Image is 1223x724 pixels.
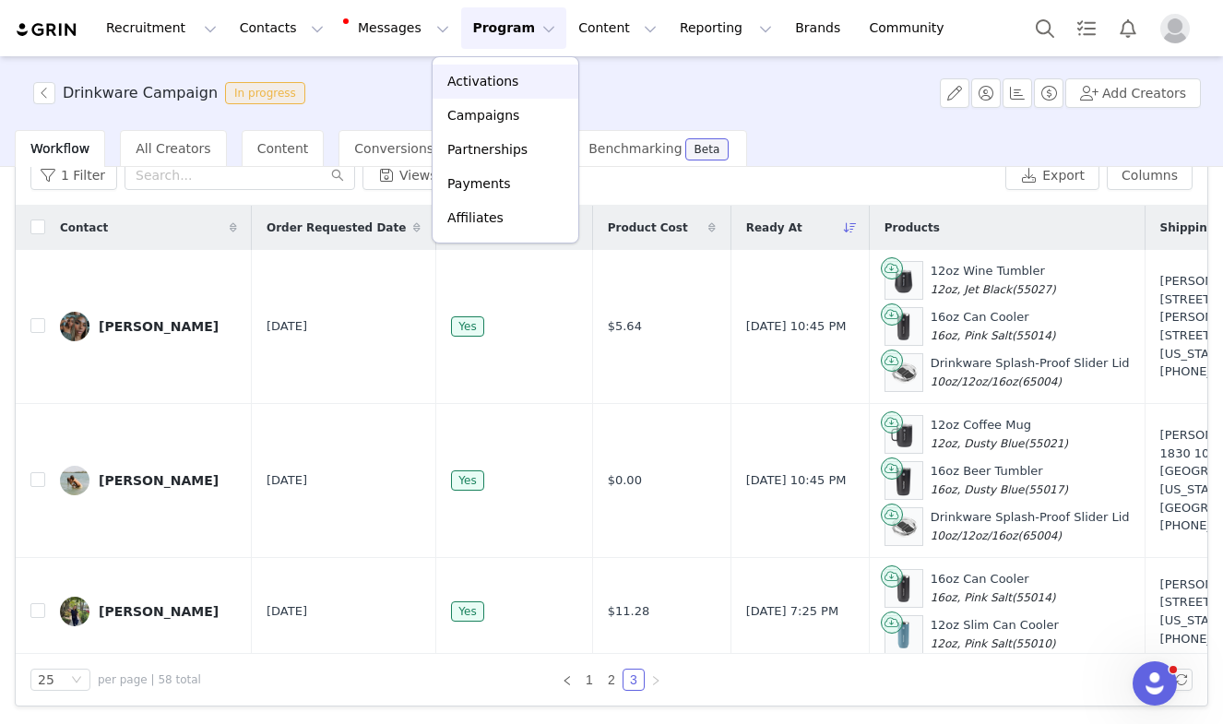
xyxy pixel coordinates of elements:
[578,669,600,691] li: 1
[623,669,645,691] li: 3
[885,616,922,653] img: Product Image
[885,508,922,545] img: Product Image
[30,160,117,190] button: 1 Filter
[60,312,89,341] img: 6009a6b1-72b4-4095-a3d7-b7c1b5527f7f.jpg
[695,144,720,155] div: Beta
[600,669,623,691] li: 2
[1160,14,1190,43] img: placeholder-profile.jpg
[931,462,1068,498] div: 16oz Beer Tumbler
[931,416,1068,452] div: 12oz Coffee Mug
[447,72,518,91] p: Activations
[331,169,344,182] i: icon: search
[60,597,89,626] img: 5a4d167f-372e-42a6-8bc8-3ff40893913a.jpg
[608,471,642,490] span: $0.00
[885,308,922,345] img: Product Image
[451,601,483,622] span: Yes
[885,570,922,607] img: Product Image
[931,262,1056,298] div: 12oz Wine Tumbler
[1133,661,1177,706] iframe: Intercom live chat
[931,375,1018,388] span: 10oz/12oz/16oz
[136,141,210,156] span: All Creators
[1065,78,1201,108] button: Add Creators
[1107,160,1193,190] button: Columns
[33,82,313,104] span: [object Object]
[608,602,650,621] span: $11.28
[746,602,838,621] span: [DATE] 7:25 PM
[1018,375,1063,388] span: (65004)
[1025,7,1065,49] button: Search
[125,160,355,190] input: Search...
[1018,529,1063,542] span: (65004)
[60,466,89,495] img: a643c705-2fb0-4465-8678-0ac72f7eeb32.jpg
[885,262,922,299] img: Product Image
[579,670,600,690] a: 1
[99,604,219,619] div: [PERSON_NAME]
[608,220,688,236] span: Product Cost
[931,591,1012,604] span: 16oz, Pink Salt
[1005,160,1099,190] button: Export
[1149,14,1208,43] button: Profile
[931,329,1012,342] span: 16oz, Pink Salt
[1066,7,1107,49] a: Tasks
[98,671,201,688] span: per page | 58 total
[63,82,218,104] h3: Drinkware Campaign
[267,317,307,336] span: [DATE]
[354,141,433,156] span: Conversions
[885,220,940,236] span: Products
[1012,637,1056,650] span: (55010)
[931,529,1018,542] span: 10oz/12oz/16oz
[257,141,309,156] span: Content
[556,669,578,691] li: Previous Page
[885,416,922,453] img: Product Image
[931,308,1056,344] div: 16oz Can Cooler
[588,141,682,156] span: Benchmarking
[229,7,335,49] button: Contacts
[645,669,667,691] li: Next Page
[885,354,922,391] img: Product Image
[99,319,219,334] div: [PERSON_NAME]
[267,471,307,490] span: [DATE]
[746,220,802,236] span: Ready At
[15,21,79,39] img: grin logo
[931,437,1025,450] span: 12oz, Dusty Blue
[859,7,964,49] a: Community
[562,675,573,686] i: icon: left
[447,140,528,160] p: Partnerships
[267,220,406,236] span: Order Requested Date
[447,106,519,125] p: Campaigns
[608,317,642,336] span: $5.64
[30,141,89,156] span: Workflow
[931,283,1012,296] span: 12oz, Jet Black
[461,7,566,49] button: Program
[1108,7,1148,49] button: Notifications
[931,616,1059,652] div: 12oz Slim Can Cooler
[746,471,847,490] span: [DATE] 10:45 PM
[60,597,237,626] a: [PERSON_NAME]
[1012,591,1056,604] span: (55014)
[60,466,237,495] a: [PERSON_NAME]
[1025,437,1069,450] span: (55021)
[451,316,483,337] span: Yes
[746,317,847,336] span: [DATE] 10:45 PM
[336,7,460,49] button: Messages
[931,570,1056,606] div: 16oz Can Cooler
[623,670,644,690] a: 3
[95,7,228,49] button: Recruitment
[447,174,511,194] p: Payments
[567,7,668,49] button: Content
[931,508,1130,544] div: Drinkware Splash-Proof Slider Lid
[669,7,783,49] button: Reporting
[225,82,305,104] span: In progress
[931,354,1130,390] div: Drinkware Splash-Proof Slider Lid
[931,483,1025,496] span: 16oz, Dusty Blue
[71,674,82,687] i: icon: down
[60,312,237,341] a: [PERSON_NAME]
[784,7,857,49] a: Brands
[931,637,1012,650] span: 12oz, Pink Salt
[451,470,483,491] span: Yes
[362,160,470,190] button: Views
[267,602,307,621] span: [DATE]
[60,220,108,236] span: Contact
[38,670,54,690] div: 25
